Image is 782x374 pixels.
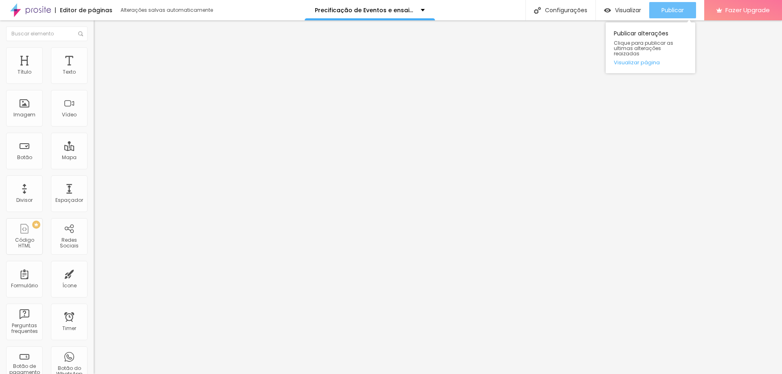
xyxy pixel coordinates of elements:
img: view-1.svg [604,7,611,14]
div: Divisor [16,197,33,203]
img: Icone [78,31,83,36]
div: Publicar alterações [606,22,695,73]
div: Formulário [11,283,38,289]
div: Editor de páginas [55,7,112,13]
div: Mapa [62,155,77,160]
div: Perguntas frequentes [8,323,40,335]
img: Icone [534,7,541,14]
span: Publicar [661,7,684,13]
div: Texto [63,69,76,75]
div: Timer [62,326,76,331]
div: Espaçador [55,197,83,203]
iframe: Editor [94,20,782,374]
span: Fazer Upgrade [725,7,770,13]
button: Visualizar [596,2,649,18]
div: Imagem [13,112,35,118]
p: Precificação de Eventos e ensaios fotográficos [315,7,415,13]
div: Redes Sociais [53,237,85,249]
div: Código HTML [8,237,40,249]
div: Alterações salvas automaticamente [121,8,214,13]
span: Visualizar [615,7,641,13]
button: Publicar [649,2,696,18]
div: Vídeo [62,112,77,118]
div: Botão [17,155,32,160]
div: Título [18,69,31,75]
input: Buscar elemento [6,26,88,41]
div: Ícone [62,283,77,289]
span: Clique para publicar as ultimas alterações reaizadas [614,40,687,57]
a: Visualizar página [614,60,687,65]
